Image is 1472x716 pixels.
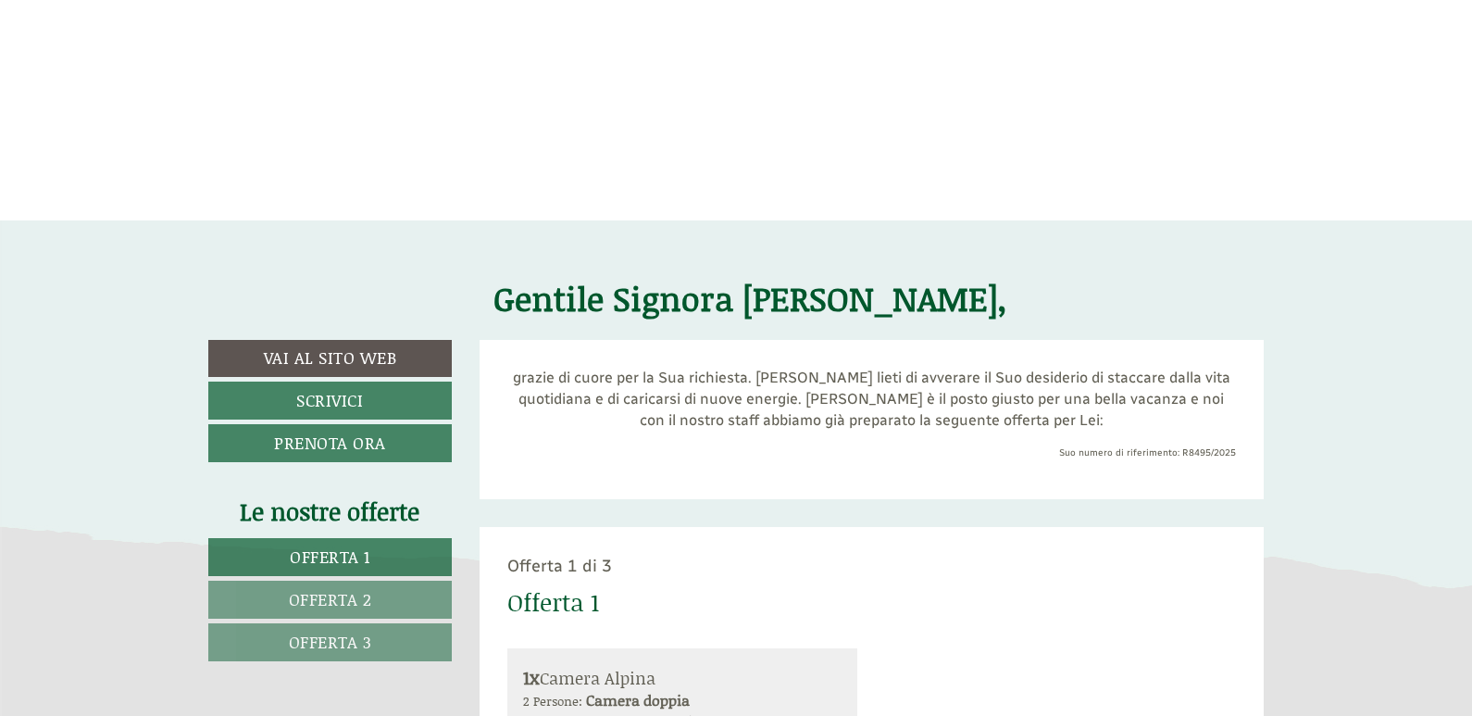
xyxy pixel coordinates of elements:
[523,664,540,690] b: 1x
[208,340,452,377] a: Vai al sito web
[290,545,370,569] span: Offerta 1
[1059,447,1236,458] span: Suo numero di riferimento: R8495/2025
[289,587,372,611] span: Offerta 2
[507,585,599,620] div: Offerta 1
[208,495,452,529] div: Le nostre offerte
[507,368,1237,432] p: grazie di cuore per la Sua richiesta. [PERSON_NAME] lieti di avverare il Suo desiderio di staccar...
[507,556,612,576] span: Offerta 1 di 3
[208,382,452,420] a: Scrivici
[586,689,690,710] b: Camera doppia
[523,691,582,710] small: 2 Persone:
[208,424,452,462] a: Prenota ora
[523,664,842,691] div: Camera Alpina
[289,630,372,654] span: Offerta 3
[493,281,1007,318] h1: Gentile Signora [PERSON_NAME],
